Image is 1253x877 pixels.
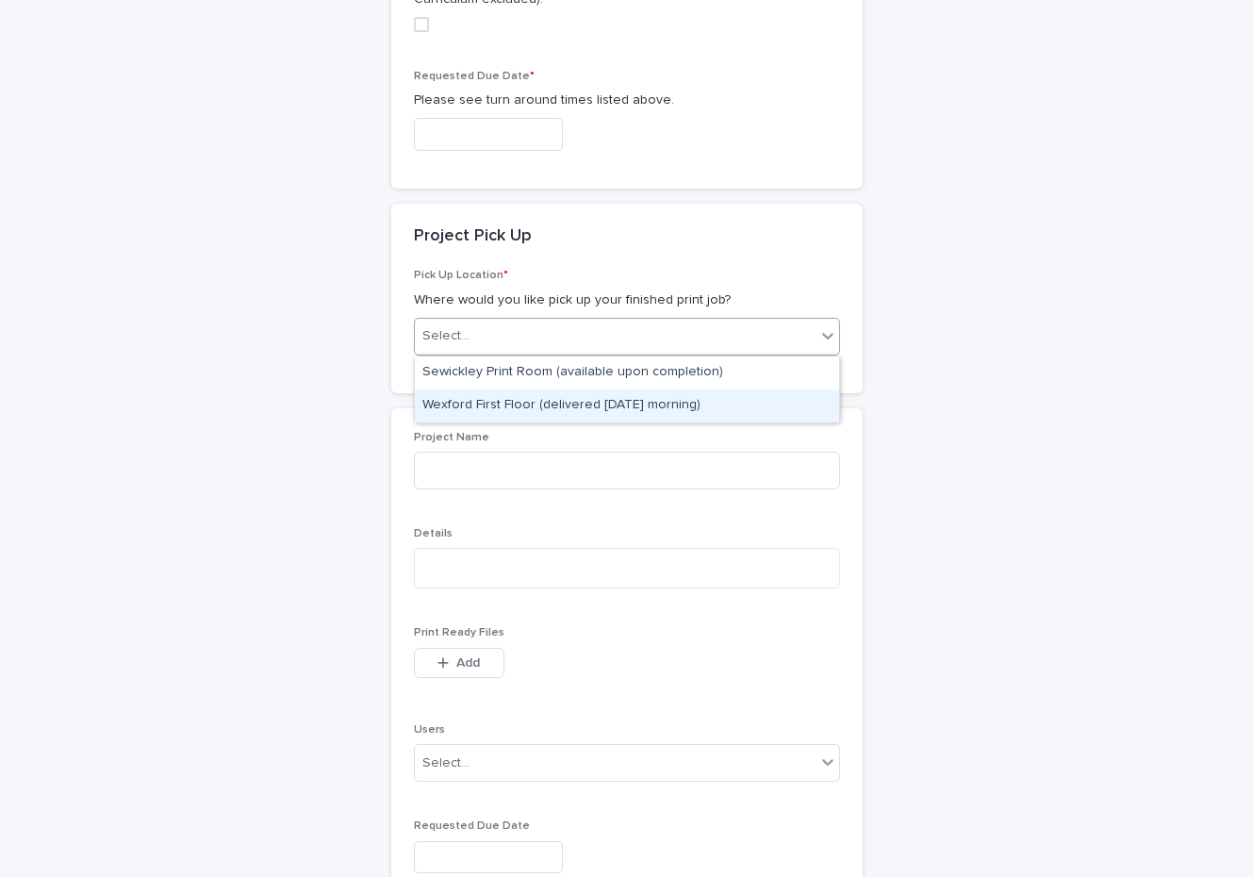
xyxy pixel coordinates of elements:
[456,656,480,670] span: Add
[414,820,530,832] span: Requested Due Date
[415,389,839,422] div: Wexford First Floor (delivered Wednesday morning)
[415,356,839,389] div: Sewickley Print Room (available upon completion)
[414,91,840,110] p: Please see turn around times listed above.
[414,226,532,247] h2: Project Pick Up
[414,724,445,736] span: Users
[414,648,504,678] button: Add
[414,270,508,281] span: Pick Up Location
[414,627,504,638] span: Print Ready Files
[422,326,470,346] div: Select...
[414,432,489,443] span: Project Name
[414,290,840,310] p: Where would you like pick up your finished print job?
[414,71,535,82] span: Requested Due Date
[422,753,470,773] div: Select...
[414,528,453,539] span: Details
